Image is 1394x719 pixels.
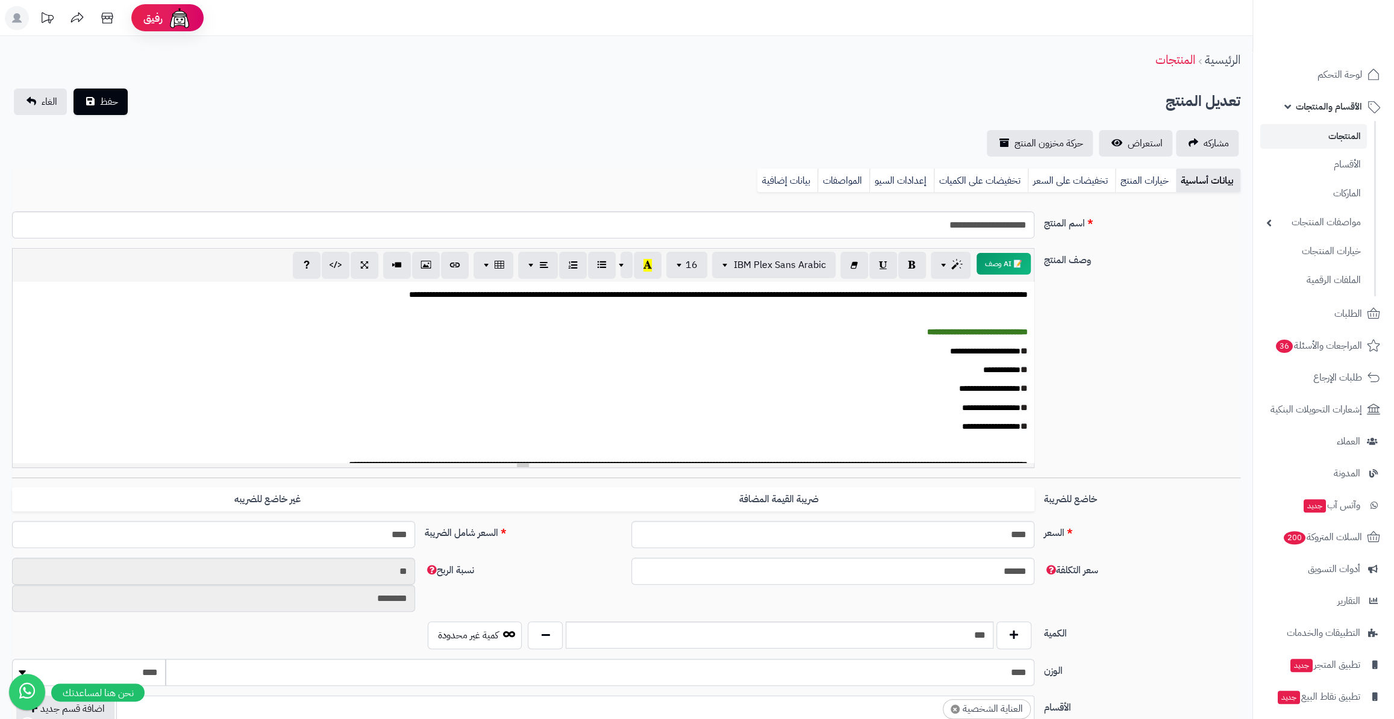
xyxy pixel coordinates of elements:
[1176,169,1240,193] a: بيانات أساسية
[1128,136,1163,151] span: استعراض
[934,169,1028,193] a: تخفيضات على الكميات
[686,258,698,272] span: 16
[1039,211,1246,231] label: اسم المنتج
[1166,89,1240,114] h2: تعديل المنتج
[143,11,163,25] span: رفيق
[1271,401,1362,418] span: إشعارات التحويلات البنكية
[1334,305,1362,322] span: الطلبات
[1039,487,1246,506] label: خاضع للضريبة
[1308,561,1360,577] span: أدوات التسويق
[1278,691,1300,704] span: جديد
[1260,181,1367,207] a: الماركات
[1296,98,1362,115] span: الأقسام والمنتجات
[1289,656,1360,673] span: تطبيق المتجر
[1260,331,1387,360] a: المراجعات والأسئلة36
[1337,593,1360,609] span: التقارير
[1290,659,1313,672] span: جديد
[1317,66,1362,83] span: لوحة التحكم
[1260,395,1387,424] a: إشعارات التحويلات البنكية
[1260,491,1387,520] a: وآتس آبجديد
[425,563,474,577] span: نسبة الربح
[1260,363,1387,392] a: طلبات الإرجاع
[1260,682,1387,711] a: تطبيق نقاط البيعجديد
[951,705,960,714] span: ×
[1260,459,1387,488] a: المدونة
[1260,152,1367,178] a: الأقسام
[1176,130,1239,157] a: مشاركه
[1302,497,1360,514] span: وآتس آب
[1039,521,1246,540] label: السعر
[734,258,826,272] span: IBM Plex Sans Arabic
[1260,210,1367,235] a: مواصفات المنتجات
[666,252,707,278] button: 16
[1287,624,1360,641] span: التطبيقات والخدمات
[1260,299,1387,328] a: الطلبات
[1014,136,1083,151] span: حركة مخزون المنتج
[32,6,62,33] a: تحديثات المنصة
[943,699,1031,719] li: العناية الشخصية
[987,130,1093,157] a: حركة مخزون المنتج
[1260,124,1367,149] a: المنتجات
[1115,169,1176,193] a: خيارات المنتج
[1099,130,1172,157] a: استعراض
[1313,369,1362,386] span: طلبات الإرجاع
[14,89,67,115] a: الغاء
[1275,337,1362,354] span: المراجعات والأسئلة
[1155,51,1195,69] a: المنتجات
[757,169,817,193] a: بيانات إضافية
[712,252,836,278] button: IBM Plex Sans Arabic
[1304,499,1326,512] span: جديد
[1260,60,1387,89] a: لوحة التحكم
[100,95,118,109] span: حفظ
[1039,696,1246,715] label: الأقسام
[1284,531,1305,544] span: 200
[1260,618,1387,647] a: التطبيقات والخدمات
[1044,563,1098,577] span: سعر التكلفة
[73,89,128,115] button: حفظ
[167,6,192,30] img: ai-face.png
[1283,529,1362,546] span: السلات المتروكة
[1277,688,1360,705] span: تطبيق نقاط البيع
[817,169,869,193] a: المواصفات
[1260,650,1387,679] a: تطبيق المتجرجديد
[1276,340,1293,353] span: 36
[977,253,1031,275] button: 📝 AI وصف
[12,487,523,512] label: غير خاضع للضريبه
[1260,238,1367,264] a: خيارات المنتجات
[523,487,1034,512] label: ضريبة القيمة المضافة
[1204,136,1229,151] span: مشاركه
[1039,659,1246,678] label: الوزن
[1260,267,1367,293] a: الملفات الرقمية
[1337,433,1360,450] span: العملاء
[1260,587,1387,615] a: التقارير
[1039,621,1246,641] label: الكمية
[1028,169,1115,193] a: تخفيضات على السعر
[420,521,627,540] label: السعر شامل الضريبة
[1334,465,1360,482] span: المدونة
[1260,523,1387,552] a: السلات المتروكة200
[1039,248,1246,267] label: وصف المنتج
[869,169,934,193] a: إعدادات السيو
[42,95,57,109] span: الغاء
[1260,427,1387,456] a: العملاء
[1205,51,1240,69] a: الرئيسية
[1260,555,1387,584] a: أدوات التسويق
